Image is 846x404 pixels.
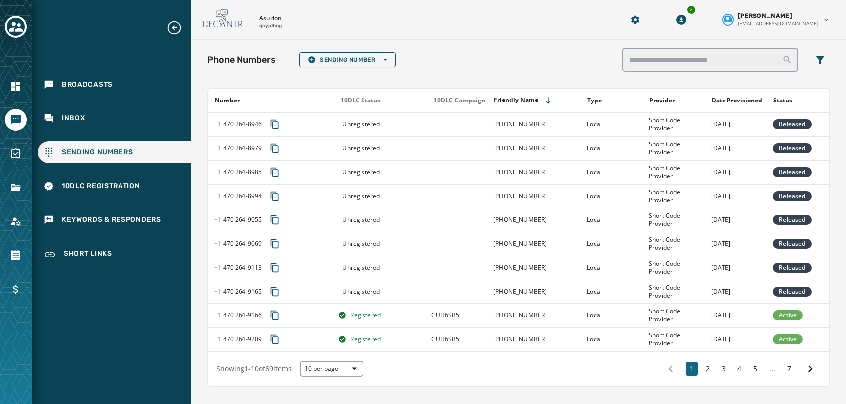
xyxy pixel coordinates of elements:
span: Released [779,192,805,200]
td: [PHONE_NUMBER] [487,303,581,327]
td: Local [581,327,643,351]
span: 470 264 - 9209 [214,335,262,343]
button: Expand sub nav menu [166,20,190,36]
a: Navigate to Files [5,177,27,199]
span: Keywords & Responders [62,215,161,225]
td: Short Code Provider [643,112,705,136]
button: Sort by [object Object] [769,93,796,108]
span: Released [779,168,805,176]
td: Short Code Provider [643,136,705,160]
span: Released [779,144,805,152]
button: Sort by [object Object] [645,93,679,108]
span: +1 [214,263,223,272]
td: [DATE] [705,303,767,327]
span: Released [779,240,805,248]
td: [DATE] [705,327,767,351]
td: [PHONE_NUMBER] [487,160,581,184]
a: Navigate to 10DLC Registration [38,175,191,197]
button: Copy phone number to clipboard [266,139,284,157]
span: Active [779,311,797,319]
span: +1 [214,120,223,128]
span: Sending Numbers [62,147,133,157]
span: Released [779,288,805,296]
span: Broadcasts [62,80,113,90]
button: Sort by [object Object] [583,93,605,108]
button: Copy phone number to clipboard [266,283,284,301]
button: 2 [702,362,714,376]
div: 10DLC Campaign [433,97,487,104]
td: Local [581,136,643,160]
span: Unregistered [342,264,380,272]
span: 10 per page [305,365,359,373]
span: Registered [350,335,381,343]
button: 5 [749,362,761,376]
span: Showing 1 - 10 of 69 items [216,364,292,373]
td: [DATE] [705,184,767,208]
td: [DATE] [705,256,767,280]
span: ... [765,364,779,374]
td: [PHONE_NUMBER] [487,112,581,136]
a: Navigate to Sending Numbers [38,141,191,163]
span: +1 [214,144,223,152]
td: Short Code Provider [643,256,705,280]
span: Sending Number [308,56,387,64]
button: Copy phone number to clipboard [266,306,284,324]
td: Short Code Provider [643,280,705,303]
span: Unregistered [342,216,380,224]
td: [PHONE_NUMBER] [487,280,581,303]
span: Short Links [64,249,112,261]
td: [DATE] [705,232,767,256]
span: Unregistered [342,288,380,296]
button: 1 [686,362,698,376]
td: [PHONE_NUMBER] [487,136,581,160]
td: [PHONE_NUMBER] [487,327,581,351]
span: +1 [214,335,223,343]
span: 470 264 - 9069 [214,240,262,248]
button: Copy phone number to clipboard [266,187,284,205]
button: Sending Number [299,52,396,67]
span: Unregistered [342,192,380,200]
span: 10DLC Registration [62,181,140,191]
span: Unregistered [342,120,380,128]
td: [DATE] [705,208,767,232]
td: [DATE] [705,160,767,184]
td: [DATE] [705,136,767,160]
td: [DATE] [705,112,767,136]
span: 470 264 - 9165 [214,288,262,296]
a: Navigate to Account [5,210,27,232]
a: Navigate to Short Links [38,243,191,267]
td: [PHONE_NUMBER] [487,232,581,256]
button: Filters menu [810,50,830,70]
button: Download Menu [672,11,690,29]
span: 470 264 - 9113 [214,264,262,272]
span: +1 [214,287,223,296]
td: Local [581,256,643,280]
span: Unregistered [342,144,380,152]
a: Navigate to Orders [5,244,27,266]
button: Sort by [object Object] [708,93,766,108]
span: Released [779,120,805,128]
p: Asurion [259,14,282,22]
span: 470 264 - 8946 [214,120,262,128]
span: [EMAIL_ADDRESS][DOMAIN_NAME] [738,20,818,27]
td: Local [581,280,643,303]
td: [PHONE_NUMBER] [487,184,581,208]
button: 7 [783,362,795,376]
span: Released [779,264,805,272]
td: Short Code Provider [643,208,705,232]
td: Local [581,160,643,184]
button: Copy phone number to clipboard [266,259,284,277]
td: Short Code Provider [643,184,705,208]
span: Unregistered [342,168,380,176]
span: +1 [214,168,223,176]
button: Manage global settings [626,11,644,29]
button: Copy phone number to clipboard [266,330,284,348]
span: +1 [214,192,223,200]
span: Unregistered [342,240,380,248]
td: Local [581,184,643,208]
button: 3 [718,362,729,376]
span: Registered [350,311,381,319]
span: Inbox [62,113,85,123]
span: [PERSON_NAME] [738,12,792,20]
span: +1 [214,239,223,248]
